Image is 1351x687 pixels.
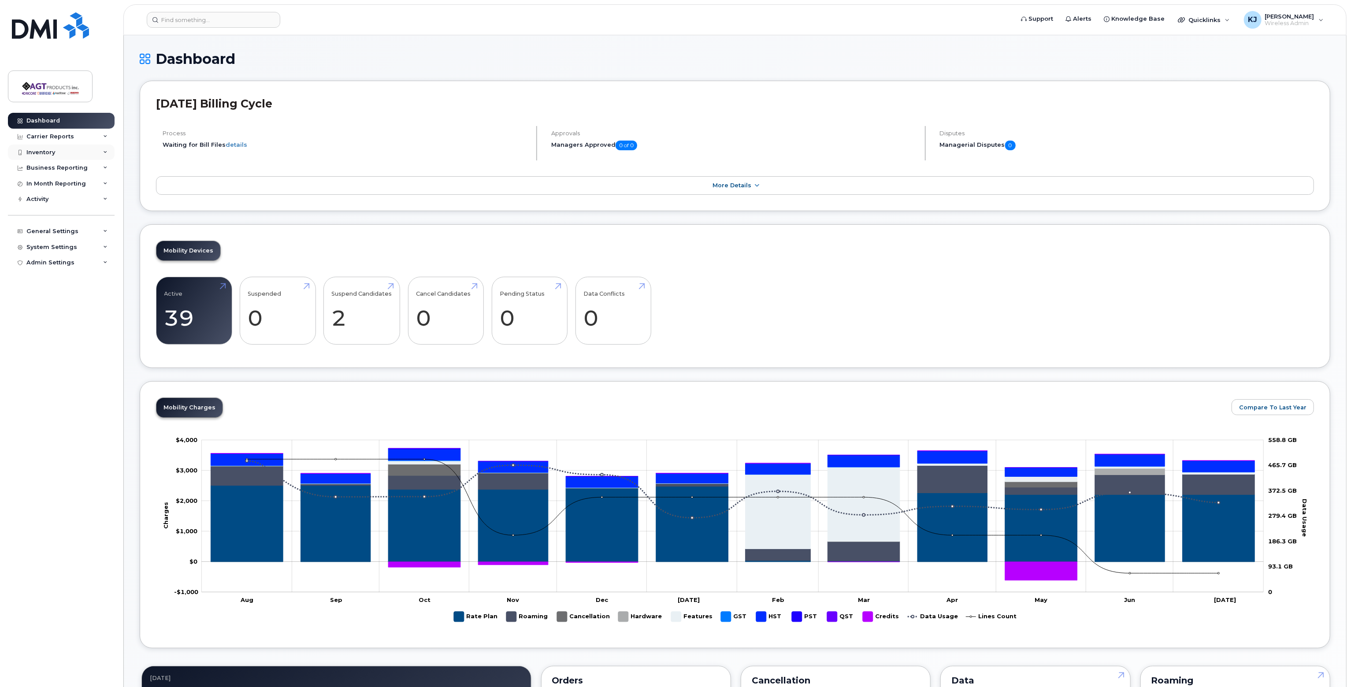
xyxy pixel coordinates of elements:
[1214,596,1236,603] tspan: [DATE]
[240,596,253,603] tspan: Aug
[1268,588,1272,595] tspan: 0
[713,182,751,189] span: More Details
[332,282,392,340] a: Suspend Candidates 2
[792,608,818,625] g: PST
[248,282,308,340] a: Suspended 0
[1239,403,1306,412] span: Compare To Last Year
[162,502,169,529] tspan: Charges
[176,467,197,474] g: $0
[1034,596,1047,603] tspan: May
[189,558,197,565] tspan: $0
[1301,499,1308,537] tspan: Data Usage
[163,141,529,149] li: Waiting for Bill Files
[150,674,523,681] div: July 2025
[164,282,224,340] a: Active 39
[671,608,713,625] g: Features
[211,486,1254,562] g: Rate Plan
[176,436,197,443] g: $0
[416,282,475,340] a: Cancel Candidates 0
[951,677,1119,684] div: Data
[551,130,917,137] h4: Approvals
[1268,436,1297,443] tspan: 558.8 GB
[827,608,854,625] g: QST
[551,141,917,150] h5: Managers Approved
[176,436,197,443] tspan: $4,000
[176,497,197,504] tspan: $2,000
[454,608,497,625] g: Rate Plan
[616,141,637,150] span: 0 of 0
[857,596,869,603] tspan: Mar
[419,596,431,603] tspan: Oct
[330,596,342,603] tspan: Sep
[946,596,958,603] tspan: Apr
[176,467,197,474] tspan: $3,000
[678,596,700,603] tspan: [DATE]
[211,449,1254,487] g: HST
[552,677,720,684] div: Orders
[908,608,958,625] g: Data Usage
[1151,677,1319,684] div: Roaming
[940,141,1314,150] h5: Managerial Disputes
[756,608,783,625] g: HST
[596,596,609,603] tspan: Dec
[156,241,220,260] a: Mobility Devices
[863,608,899,625] g: Credits
[752,677,920,684] div: Cancellation
[176,527,197,535] g: $0
[1268,461,1297,468] tspan: 465.7 GB
[618,608,662,625] g: Hardware
[1268,563,1293,570] tspan: 93.1 GB
[966,608,1017,625] g: Lines Count
[506,608,548,625] g: Roaming
[1124,596,1135,603] tspan: Jun
[1268,487,1297,494] tspan: 372.5 GB
[1005,141,1016,150] span: 0
[140,51,1330,67] h1: Dashboard
[174,588,198,595] tspan: -$1,000
[174,588,198,595] g: $0
[1268,512,1297,519] tspan: 279.4 GB
[583,282,643,340] a: Data Conflicts 0
[156,97,1314,110] h2: [DATE] Billing Cycle
[1268,538,1297,545] tspan: 186.3 GB
[176,527,197,535] tspan: $1,000
[940,130,1314,137] h4: Disputes
[156,398,223,417] a: Mobility Charges
[772,596,784,603] tspan: Feb
[226,141,247,148] a: details
[454,608,1017,625] g: Legend
[1232,399,1314,415] button: Compare To Last Year
[500,282,559,340] a: Pending Status 0
[557,608,610,625] g: Cancellation
[163,130,529,137] h4: Process
[721,608,747,625] g: GST
[507,596,519,603] tspan: Nov
[176,497,197,504] g: $0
